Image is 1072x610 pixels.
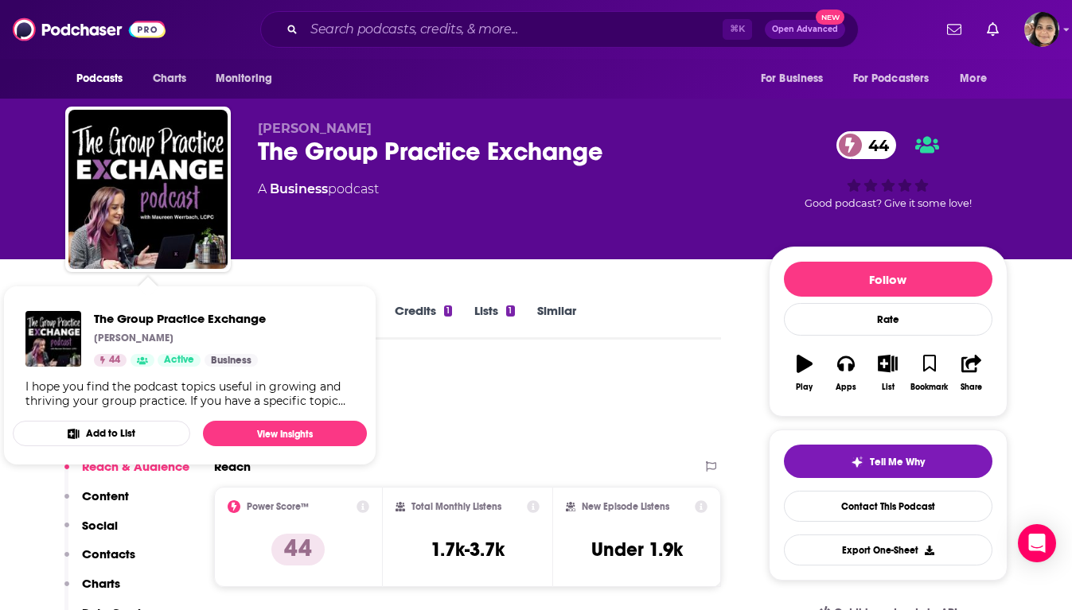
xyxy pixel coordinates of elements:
[765,20,845,39] button: Open AdvancedNew
[843,64,953,94] button: open menu
[1024,12,1059,47] img: User Profile
[960,68,987,90] span: More
[270,181,328,196] a: Business
[411,501,501,512] h2: Total Monthly Listens
[870,456,925,468] span: Tell Me Why
[25,311,81,367] img: The Group Practice Exchange
[591,538,683,561] h3: Under 1.9k
[271,534,325,565] p: 44
[158,354,201,367] a: Active
[796,383,813,392] div: Play
[853,68,930,90] span: For Podcasters
[852,131,897,159] span: 44
[64,488,129,518] button: Content
[1024,12,1059,47] span: Logged in as shelbyjanner
[258,121,372,136] span: [PERSON_NAME]
[723,19,752,40] span: ⌘ K
[203,421,367,446] a: View Insights
[867,344,908,402] button: List
[836,383,856,392] div: Apps
[25,379,354,408] div: I hope you find the podcast topics useful in growing and thriving your group practice. If you hav...
[247,501,309,512] h2: Power Score™
[506,305,514,317] div: 1
[961,383,982,392] div: Share
[1018,524,1056,562] div: Open Intercom Messenger
[64,518,118,547] button: Social
[153,68,187,90] span: Charts
[980,16,1005,43] a: Show notifications dropdown
[216,68,272,90] span: Monitoring
[825,344,867,402] button: Apps
[109,352,120,368] span: 44
[836,131,897,159] a: 44
[304,17,723,42] input: Search podcasts, credits, & more...
[761,68,824,90] span: For Business
[910,383,948,392] div: Bookmark
[784,534,992,565] button: Export One-Sheet
[750,64,844,94] button: open menu
[65,64,144,94] button: open menu
[13,421,190,446] button: Add to List
[68,110,228,269] img: The Group Practice Exchange
[882,383,895,392] div: List
[941,16,968,43] a: Show notifications dropdown
[82,576,120,591] p: Charts
[94,354,127,367] a: 44
[94,332,173,344] p: [PERSON_NAME]
[444,305,452,317] div: 1
[142,64,197,94] a: Charts
[1024,12,1059,47] button: Show profile menu
[205,64,293,94] button: open menu
[537,303,576,340] a: Similar
[13,14,166,45] img: Podchaser - Follow, Share and Rate Podcasts
[431,538,505,561] h3: 1.7k-3.7k
[769,121,1008,220] div: 44Good podcast? Give it some love!
[474,303,514,340] a: Lists1
[82,518,118,533] p: Social
[816,10,844,25] span: New
[260,11,859,48] div: Search podcasts, credits, & more...
[395,303,452,340] a: Credits1
[76,68,123,90] span: Podcasts
[784,262,992,297] button: Follow
[64,546,135,576] button: Contacts
[582,501,669,512] h2: New Episode Listens
[851,456,863,468] img: tell me why sparkle
[909,344,950,402] button: Bookmark
[784,344,825,402] button: Play
[64,576,120,605] button: Charts
[258,180,379,199] div: A podcast
[805,197,972,209] span: Good podcast? Give it some love!
[784,491,992,522] a: Contact This Podcast
[82,488,129,503] p: Content
[950,344,992,402] button: Share
[784,445,992,478] button: tell me why sparkleTell Me Why
[949,64,1007,94] button: open menu
[82,546,135,561] p: Contacts
[94,311,266,326] a: The Group Practice Exchange
[164,352,194,368] span: Active
[205,354,258,367] a: Business
[772,25,838,33] span: Open Advanced
[784,303,992,336] div: Rate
